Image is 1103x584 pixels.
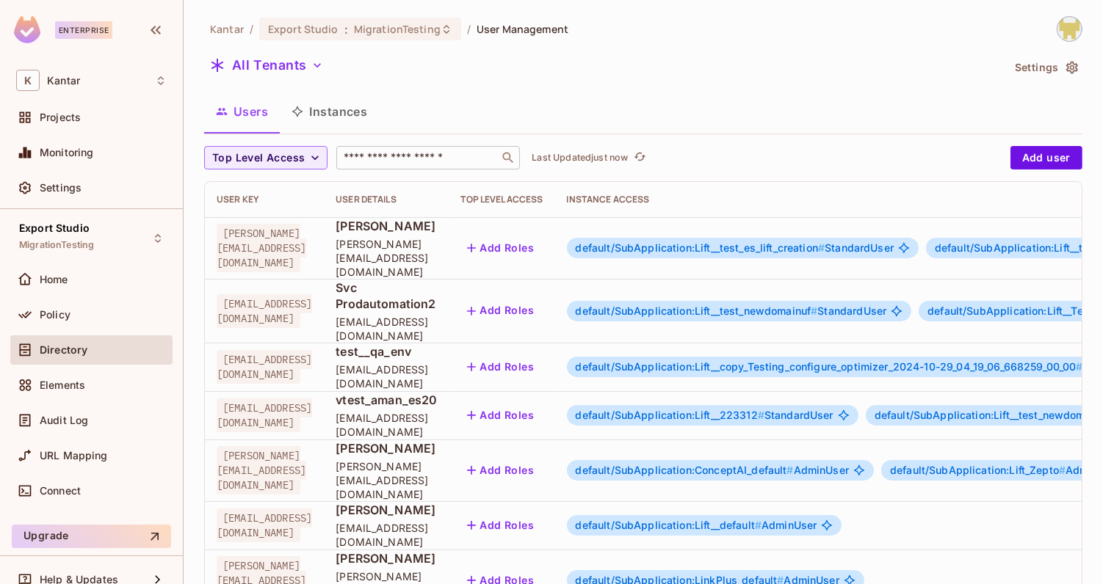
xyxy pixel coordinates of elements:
[217,294,312,328] span: [EMAIL_ADDRESS][DOMAIN_NAME]
[461,514,540,537] button: Add Roles
[1059,464,1066,476] span: #
[40,309,70,321] span: Policy
[628,149,648,167] span: Click to refresh data
[40,485,81,497] span: Connect
[12,525,171,548] button: Upgrade
[19,222,90,234] span: Export Studio
[467,22,471,36] li: /
[576,519,817,531] span: AdminUser
[818,241,825,254] span: #
[1010,146,1082,169] button: Add user
[890,464,1066,476] span: default/SubApplication:Lift_Zepto
[477,22,568,36] span: User Management
[1057,17,1082,41] img: Girishankar.VP@kantar.com
[40,379,85,391] span: Elements
[461,459,540,482] button: Add Roles
[336,280,437,312] span: Svc Prodautomation2
[336,315,437,343] span: [EMAIL_ADDRESS][DOMAIN_NAME]
[576,241,825,254] span: default/SubApplication:Lift__test_es_lift_creation
[576,304,818,317] span: default/SubApplication:Lift__test_newdomainuf
[336,459,437,501] span: [PERSON_NAME][EMAIL_ADDRESS][DOMAIN_NAME]
[461,299,540,323] button: Add Roles
[1009,56,1082,79] button: Settings
[755,519,762,531] span: #
[40,147,94,158] span: Monitoring
[40,182,82,194] span: Settings
[336,411,437,439] span: [EMAIL_ADDRESS][DOMAIN_NAME]
[336,343,437,359] span: test__qa_env
[250,22,253,36] li: /
[758,409,764,421] span: #
[576,409,764,421] span: default/SubApplication:Lift__223312
[461,194,543,205] div: Top Level Access
[576,305,887,317] span: StandardUser
[217,398,312,432] span: [EMAIL_ADDRESS][DOMAIN_NAME]
[336,521,437,549] span: [EMAIL_ADDRESS][DOMAIN_NAME]
[280,93,379,130] button: Instances
[634,150,646,165] span: refresh
[212,149,305,167] span: Top Level Access
[461,355,540,379] button: Add Roles
[532,152,628,164] p: Last Updated just now
[576,519,762,531] span: default/SubApplication:Lift__default
[1077,360,1083,373] span: #
[204,146,328,169] button: Top Level Access
[40,415,88,426] span: Audit Log
[336,392,437,408] span: vtest_aman_es20
[268,22,339,36] span: Export Studio
[811,304,817,317] span: #
[40,274,68,285] span: Home
[576,242,894,254] span: StandardUser
[336,194,437,205] div: User Details
[576,464,794,476] span: default/SubApplication:ConceptAI_default
[210,22,244,36] span: the active workspace
[40,112,81,123] span: Projects
[19,239,94,251] span: MigrationTesting
[354,22,441,36] span: MigrationTesting
[217,350,312,384] span: [EMAIL_ADDRESS][DOMAIN_NAME]
[47,75,80,87] span: Workspace: Kantar
[217,194,312,205] div: User Key
[14,16,40,43] img: SReyMgAAAABJRU5ErkJggg==
[336,362,437,390] span: [EMAIL_ADDRESS][DOMAIN_NAME]
[336,502,437,518] span: [PERSON_NAME]
[336,237,437,279] span: [PERSON_NAME][EMAIL_ADDRESS][DOMAIN_NAME]
[336,550,437,566] span: [PERSON_NAME]
[217,446,306,494] span: [PERSON_NAME][EMAIL_ADDRESS][DOMAIN_NAME]
[204,54,329,77] button: All Tenants
[55,21,112,39] div: Enterprise
[461,404,540,427] button: Add Roles
[787,464,794,476] span: #
[40,450,108,461] span: URL Mapping
[631,149,648,167] button: refresh
[336,218,437,234] span: [PERSON_NAME]
[204,93,280,130] button: Users
[336,440,437,456] span: [PERSON_NAME]
[576,360,1083,373] span: default/SubApplication:Lift__copy_Testing_configure_optimizer_2024-10-29_04_19_06_668259_00_00
[344,23,349,35] span: :
[576,464,850,476] span: AdminUser
[217,508,312,542] span: [EMAIL_ADDRESS][DOMAIN_NAME]
[16,70,40,91] span: K
[461,236,540,260] button: Add Roles
[576,409,833,421] span: StandardUser
[217,224,306,272] span: [PERSON_NAME][EMAIL_ADDRESS][DOMAIN_NAME]
[40,344,87,356] span: Directory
